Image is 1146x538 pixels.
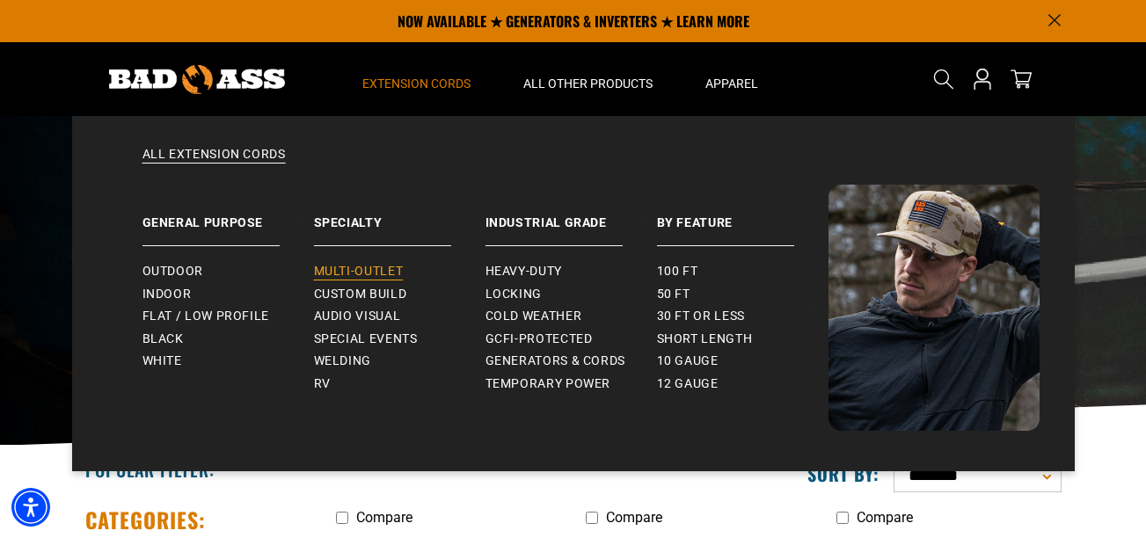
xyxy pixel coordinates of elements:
[657,353,719,369] span: 10 gauge
[314,373,485,396] a: RV
[657,283,828,306] a: 50 ft
[314,328,485,351] a: Special Events
[807,462,880,485] label: Sort by:
[107,146,1040,185] a: All Extension Cords
[142,331,184,347] span: Black
[857,509,913,526] span: Compare
[485,328,657,351] a: GCFI-Protected
[314,185,485,246] a: Specialty
[485,353,626,369] span: Generators & Cords
[314,287,407,302] span: Custom Build
[497,42,679,116] summary: All Other Products
[314,260,485,283] a: Multi-Outlet
[485,373,657,396] a: Temporary Power
[142,328,314,351] a: Black
[356,509,412,526] span: Compare
[485,185,657,246] a: Industrial Grade
[657,264,698,280] span: 100 ft
[485,331,593,347] span: GCFI-Protected
[485,309,582,324] span: Cold Weather
[485,350,657,373] a: Generators & Cords
[485,283,657,306] a: Locking
[314,305,485,328] a: Audio Visual
[930,65,958,93] summary: Search
[1007,69,1035,90] a: cart
[657,373,828,396] a: 12 gauge
[657,331,753,347] span: Short Length
[657,305,828,328] a: 30 ft or less
[523,76,653,91] span: All Other Products
[362,76,471,91] span: Extension Cords
[485,260,657,283] a: Heavy-Duty
[657,350,828,373] a: 10 gauge
[968,42,996,116] a: Open this option
[142,309,270,324] span: Flat / Low Profile
[314,331,418,347] span: Special Events
[657,287,690,302] span: 50 ft
[606,509,662,526] span: Compare
[828,185,1040,431] img: Bad Ass Extension Cords
[142,185,314,246] a: General Purpose
[109,65,285,94] img: Bad Ass Extension Cords
[142,305,314,328] a: Flat / Low Profile
[142,283,314,306] a: Indoor
[657,309,745,324] span: 30 ft or less
[314,283,485,306] a: Custom Build
[314,376,331,392] span: RV
[314,264,404,280] span: Multi-Outlet
[142,353,182,369] span: White
[657,185,828,246] a: By Feature
[314,353,371,369] span: Welding
[679,42,785,116] summary: Apparel
[314,309,401,324] span: Audio Visual
[705,76,758,91] span: Apparel
[11,488,50,527] div: Accessibility Menu
[485,287,542,302] span: Locking
[85,506,207,534] h2: Categories:
[657,376,719,392] span: 12 gauge
[142,264,203,280] span: Outdoor
[142,350,314,373] a: White
[657,328,828,351] a: Short Length
[142,287,192,302] span: Indoor
[657,260,828,283] a: 100 ft
[314,350,485,373] a: Welding
[485,264,562,280] span: Heavy-Duty
[485,305,657,328] a: Cold Weather
[85,458,215,481] h2: Popular Filter:
[142,260,314,283] a: Outdoor
[485,376,611,392] span: Temporary Power
[336,42,497,116] summary: Extension Cords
